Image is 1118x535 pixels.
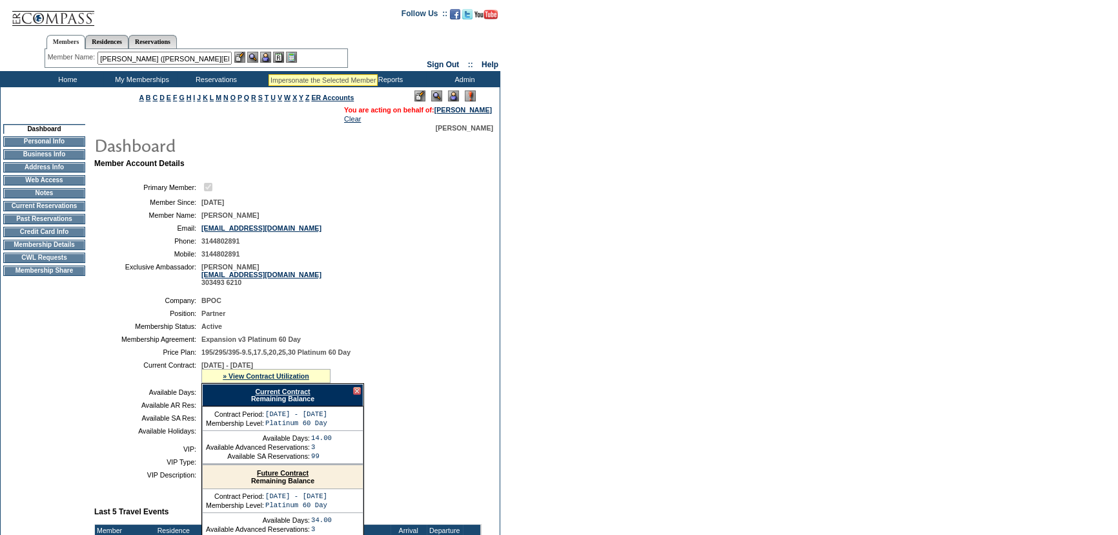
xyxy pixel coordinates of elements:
td: Admin [426,71,500,87]
td: 3 [311,443,332,451]
td: Available Advanced Reservations: [206,443,310,451]
td: 3 [311,525,332,533]
a: P [238,94,242,101]
td: Reports [352,71,426,87]
a: R [251,94,256,101]
div: Member Name: [48,52,97,63]
a: [PERSON_NAME] [434,106,492,114]
img: Impersonate [260,52,271,63]
img: Log Concern/Member Elevation [465,90,476,101]
td: Membership Status: [99,322,196,330]
td: 34.00 [311,516,332,524]
td: Personal Info [3,136,85,147]
td: 14.00 [311,434,332,442]
td: Available Days: [99,388,196,396]
a: Sign Out [427,60,459,69]
a: E [167,94,171,101]
a: Current Contract [255,388,310,395]
font: You are acting on behalf of: [344,106,492,114]
a: Z [305,94,310,101]
a: U [270,94,276,101]
a: Q [244,94,249,101]
td: [DATE] - [DATE] [265,410,327,418]
td: Membership Agreement: [99,335,196,343]
td: VIP Type: [99,458,196,466]
td: Available Holidays: [99,427,196,435]
a: W [284,94,290,101]
td: Position: [99,309,196,317]
td: Email: [99,224,196,232]
a: G [179,94,184,101]
a: S [258,94,263,101]
img: View Mode [431,90,442,101]
td: Available Days: [206,434,310,442]
td: Exclusive Ambassador: [99,263,196,286]
span: 3144802891 [201,237,239,245]
b: Member Account Details [94,159,185,168]
a: M [216,94,221,101]
span: 195/295/395-9.5,17.5,20,25,30 Platinum 60 Day [201,348,351,356]
td: Dashboard [3,124,85,134]
a: D [159,94,165,101]
img: Impersonate [448,90,459,101]
a: [EMAIL_ADDRESS][DOMAIN_NAME] [201,224,321,232]
td: Contract Period: [206,492,264,500]
span: [DATE] [201,198,224,206]
td: My Memberships [103,71,178,87]
td: Membership Share [3,266,85,276]
a: Help [482,60,498,69]
div: Remaining Balance [203,465,363,489]
a: K [203,94,208,101]
a: X [292,94,297,101]
td: VIP: [99,445,196,453]
a: N [223,94,229,101]
td: Membership Level: [206,419,264,427]
span: [PERSON_NAME] [436,124,493,132]
a: Members [46,35,86,49]
a: ER Accounts [311,94,354,101]
a: B [146,94,151,101]
a: T [265,94,269,101]
td: Company: [99,297,196,304]
td: Home [29,71,103,87]
td: Membership Details [3,240,85,250]
td: Past Reservations [3,214,85,224]
td: [DATE] - [DATE] [265,492,327,500]
td: Available SA Reservations: [206,452,310,460]
a: F [173,94,178,101]
b: Last 5 Travel Events [94,507,168,516]
td: Follow Us :: [401,8,447,23]
td: Membership Level: [206,501,264,509]
td: 99 [311,452,332,460]
td: Available Advanced Reservations: [206,525,310,533]
span: 3144802891 [201,250,239,258]
span: [PERSON_NAME] [201,211,259,219]
span: [DATE] - [DATE] [201,361,253,369]
span: BPOC [201,297,221,304]
a: Reservations [128,35,177,48]
td: Price Plan: [99,348,196,356]
td: Mobile: [99,250,196,258]
td: Web Access [3,175,85,185]
a: H [187,94,192,101]
span: [PERSON_NAME] 303493 6210 [201,263,321,286]
a: Y [299,94,303,101]
td: Vacation Collection [252,71,352,87]
a: Become our fan on Facebook [450,13,460,21]
a: O [230,94,236,101]
a: [EMAIL_ADDRESS][DOMAIN_NAME] [201,271,321,278]
a: Subscribe to our YouTube Channel [474,13,498,21]
a: A [139,94,144,101]
a: C [152,94,158,101]
img: b_calculator.gif [286,52,297,63]
a: I [193,94,195,101]
img: Reservations [273,52,284,63]
td: Contract Period: [206,410,264,418]
span: Partner [201,309,225,317]
td: Available Days: [206,516,310,524]
img: View [247,52,258,63]
a: V [278,94,282,101]
a: » View Contract Utilization [223,372,309,380]
img: b_edit.gif [234,52,245,63]
a: L [210,94,214,101]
